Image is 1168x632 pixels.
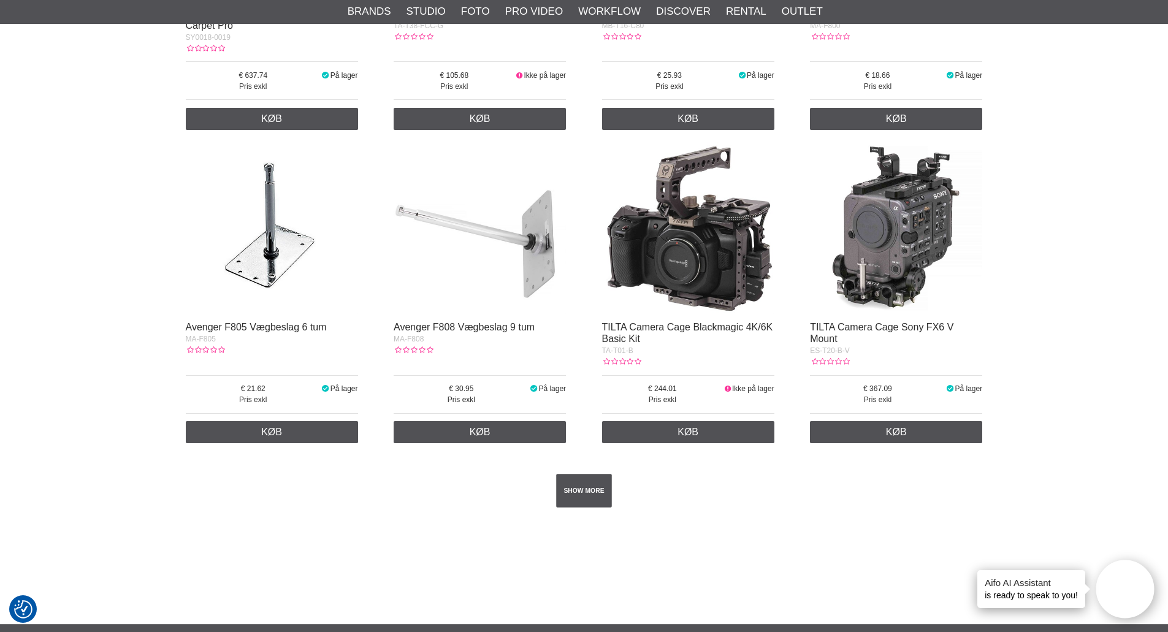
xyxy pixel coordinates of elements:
div: Kundebedømmelse: 0 [394,31,433,42]
span: MA-F800 [810,21,840,30]
span: 30.95 [394,383,529,394]
span: MB-T16-C80 [602,21,644,30]
span: Pris exkl [810,394,945,405]
span: På lager [330,71,358,80]
a: Outlet [782,4,823,20]
img: TILTA Camera Cage Sony FX6 V Mount [810,142,982,314]
span: 18.66 [810,70,945,81]
i: På lager [945,384,955,393]
span: TA-T01-B [602,346,633,355]
span: På lager [955,384,982,393]
a: Foto [461,4,490,20]
span: Pris exkl [186,81,321,92]
h4: Aifo AI Assistant [985,576,1078,589]
span: 637.74 [186,70,321,81]
i: Ikke på lager [515,71,524,80]
span: Ikke på lager [732,384,774,393]
a: TILTA Camera Cage Blackmagic 4K/6K Basic Kit [602,322,773,344]
a: SYRP Carriage-End Caps Magic Carpet Pro [186,9,328,31]
span: Pris exkl [186,394,321,405]
span: 244.01 [602,383,723,394]
span: Pris exkl [602,394,723,405]
a: Studio [407,4,446,20]
a: Avenger F805 Vægbeslag 6 tum [186,322,327,332]
div: Kundebedømmelse: 0 [810,356,849,367]
span: På lager [538,384,566,393]
i: På lager [737,71,747,80]
div: is ready to speak to you! [977,570,1085,608]
img: TILTA Camera Cage Blackmagic 4K/6K Basic Kit [602,142,774,314]
a: Workflow [578,4,641,20]
button: Samtykkepræferencer [14,598,32,620]
span: TA-T38-FCC-G [394,21,443,30]
a: Køb [810,421,982,443]
a: Køb [602,108,774,130]
a: TILTA Camera Cage Sony FX6 V Mount [810,322,953,344]
span: Pris exkl [810,81,945,92]
img: Revisit consent button [14,600,32,619]
a: Køb [186,108,358,130]
a: Discover [656,4,711,20]
div: Kundebedømmelse: 0 [810,31,849,42]
span: 367.09 [810,383,945,394]
i: På lager [529,384,539,393]
div: Kundebedømmelse: 0 [186,345,225,356]
a: Køb [186,421,358,443]
a: Pro Video [505,4,563,20]
span: Pris exkl [394,394,529,405]
a: Rental [726,4,766,20]
span: Ikke på lager [524,71,566,80]
span: På lager [330,384,358,393]
div: Kundebedømmelse: 0 [602,356,641,367]
span: SY0018-0019 [186,33,231,42]
i: Ikke på lager [723,384,732,393]
div: Kundebedømmelse: 0 [602,31,641,42]
a: Avenger F808 Vægbeslag 9 tum [394,322,535,332]
img: Avenger F805 Vægbeslag 6 tum [186,142,358,314]
span: Pris exkl [394,81,515,92]
span: 105.68 [394,70,515,81]
span: Pris exkl [602,81,738,92]
div: Kundebedømmelse: 0 [394,345,433,356]
span: ES-T20-B-V [810,346,850,355]
div: Kundebedømmelse: 0 [186,43,225,54]
a: Køb [394,421,566,443]
span: 25.93 [602,70,738,81]
span: På lager [747,71,774,80]
span: MA-F808 [394,335,424,343]
img: Avenger F808 Vægbeslag 9 tum [394,142,566,314]
a: Køb [394,108,566,130]
a: Køb [810,108,982,130]
span: 21.62 [186,383,321,394]
i: På lager [321,71,330,80]
span: MA-F805 [186,335,216,343]
a: Brands [348,4,391,20]
i: På lager [321,384,330,393]
a: SHOW MORE [556,474,612,508]
i: På lager [945,71,955,80]
a: Køb [602,421,774,443]
span: På lager [955,71,982,80]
